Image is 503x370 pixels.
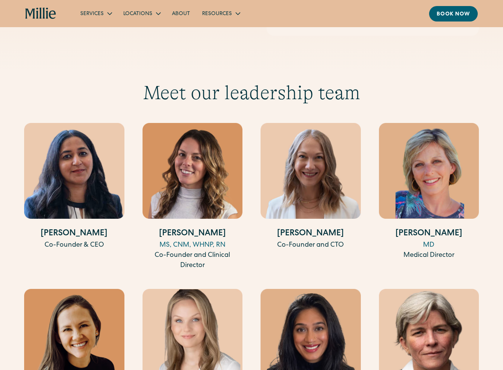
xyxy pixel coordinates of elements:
div: Resources [196,7,245,20]
a: Book now [429,6,478,21]
div: Services [74,7,117,20]
h3: Meet our leadership team [24,81,479,104]
div: Book now [437,11,470,18]
h4: [PERSON_NAME] [24,228,124,240]
div: MD [379,240,479,250]
a: home [25,8,56,20]
a: About [166,7,196,20]
h4: [PERSON_NAME] [261,228,361,240]
div: Services [80,10,104,18]
h4: [PERSON_NAME] [143,228,243,240]
div: Resources [202,10,232,18]
div: MS, CNM, WHNP, RN [143,240,243,250]
div: Locations [123,10,152,18]
div: Co-Founder & CEO [24,240,124,250]
div: Locations [117,7,166,20]
div: Medical Director [379,250,479,261]
div: Co-Founder and Clinical Director [143,250,243,271]
h4: [PERSON_NAME] [379,228,479,240]
div: Co-Founder and CTO [261,240,361,250]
